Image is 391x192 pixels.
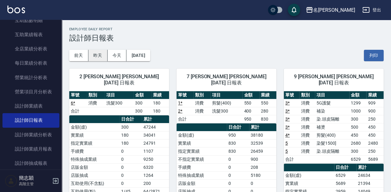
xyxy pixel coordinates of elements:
[2,42,59,56] a: 全店業績分析表
[303,4,357,16] button: 名[PERSON_NAME]
[334,179,356,187] td: 5689
[69,50,88,61] button: 前天
[2,85,59,99] a: 營業項目月分析表
[88,50,108,61] button: 昨天
[249,171,276,179] td: 5180
[366,123,384,131] td: 450
[142,147,169,155] td: 1107
[87,99,104,107] td: 消費
[69,27,384,31] h2: Employee Daily Report
[259,115,276,123] td: 830
[19,181,50,187] p: 高階主管
[193,91,210,99] th: 類別
[193,107,210,115] td: 消費
[284,171,334,179] td: 金額(虛)
[210,99,243,107] td: 剪髮(400)
[176,131,227,139] td: 金額(虛)
[151,99,169,107] td: 180
[366,115,384,123] td: 250
[142,155,169,163] td: 9250
[2,28,59,42] a: 互助業績報表
[69,91,87,99] th: 單號
[291,74,376,86] span: 9 [PERSON_NAME] [PERSON_NAME][DATE] 日報表
[210,107,243,115] td: 洗髮300
[315,123,349,131] td: 補燙
[249,179,276,187] td: 0
[366,139,384,147] td: 2480
[242,91,259,99] th: 金額
[227,179,249,187] td: 0
[69,147,120,155] td: 手續費
[334,164,356,172] th: 日合計
[142,163,169,171] td: 6320
[249,147,276,155] td: 26459
[2,56,59,70] a: 每日業績分析表
[288,4,300,16] button: save
[227,131,249,139] td: 950
[349,147,367,155] td: 300
[249,155,276,163] td: 900
[285,141,288,146] a: 5
[366,155,384,163] td: 5689
[227,155,249,163] td: 0
[315,91,349,99] th: 項目
[134,91,151,99] th: 金額
[120,163,142,171] td: 0
[77,74,162,86] span: 2 [PERSON_NAME] [PERSON_NAME][DATE] 日報表
[151,107,169,115] td: 180
[315,139,349,147] td: 染髮1500]
[366,131,384,139] td: 450
[120,155,142,163] td: 0
[2,13,59,28] a: 互助點數明細
[227,123,249,131] th: 日合計
[242,115,259,123] td: 950
[366,147,384,155] td: 250
[299,115,315,123] td: 消費
[176,91,193,99] th: 單號
[299,139,315,147] td: 消費
[299,147,315,155] td: 消費
[284,91,299,99] th: 單號
[2,113,59,127] a: 設計師日報表
[184,74,269,86] span: 7 [PERSON_NAME] [PERSON_NAME][DATE] 日報表
[249,131,276,139] td: 38180
[349,139,367,147] td: 2680
[284,179,334,187] td: 實業績
[349,91,367,99] th: 金額
[108,50,127,61] button: 今天
[299,99,315,107] td: 消費
[334,171,356,179] td: 6529
[176,171,227,179] td: 特殊抽成業績
[349,131,367,139] td: 450
[249,163,276,171] td: 208
[242,99,259,107] td: 550
[142,131,169,139] td: 34041
[69,91,169,115] table: a dense table
[259,107,276,115] td: 280
[7,6,25,13] img: Logo
[176,139,227,147] td: 實業績
[227,139,249,147] td: 830
[69,179,120,187] td: 互助使用(不含點)
[176,115,193,123] td: 合計
[366,107,384,115] td: 900
[227,171,249,179] td: 0
[284,91,384,164] table: a dense table
[2,142,59,156] a: 設計師業績月報表
[193,99,210,107] td: 消費
[315,147,349,155] td: 染.頭皮隔離
[299,123,315,131] td: 消費
[134,99,151,107] td: 300
[69,34,384,42] h3: 設計師日報表
[120,171,142,179] td: 0
[366,91,384,99] th: 業績
[134,107,151,115] td: 300
[249,123,276,131] th: 累計
[299,107,315,115] td: 消費
[105,91,134,99] th: 項目
[366,99,384,107] td: 909
[356,171,384,179] td: 24634
[142,171,169,179] td: 1264
[2,99,59,113] a: 設計師業績表
[87,91,104,99] th: 類別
